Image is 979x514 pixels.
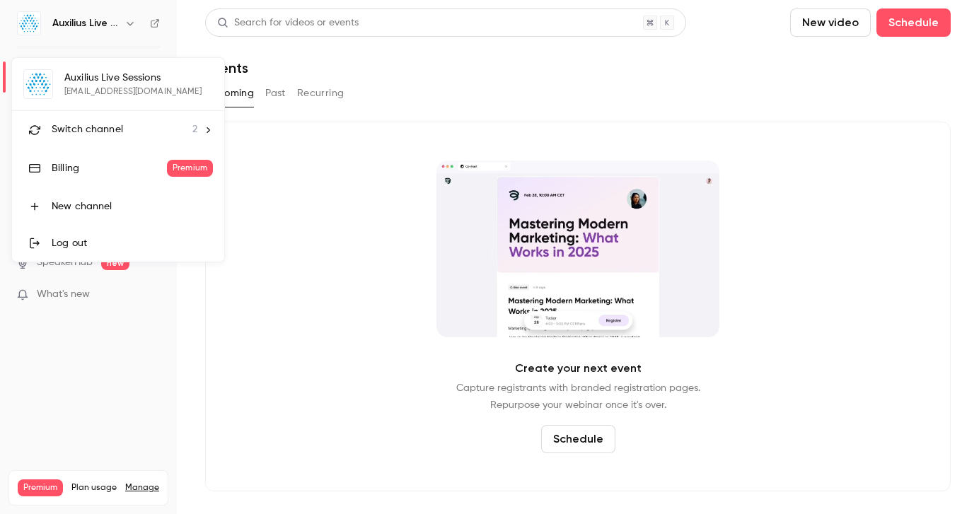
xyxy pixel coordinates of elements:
span: 2 [192,122,197,137]
span: Switch channel [52,122,123,137]
div: New channel [52,199,213,214]
span: Premium [167,160,213,177]
div: Log out [52,236,213,250]
div: Billing [52,161,167,175]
